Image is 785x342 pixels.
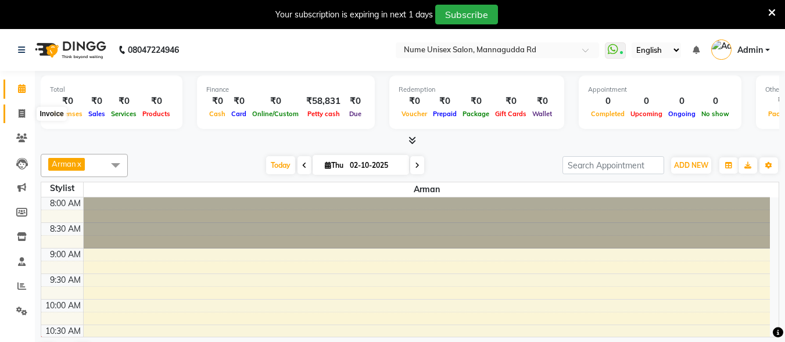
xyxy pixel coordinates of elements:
span: Prepaid [430,110,460,118]
div: ₹0 [108,95,139,108]
input: Search Appointment [562,156,664,174]
div: 10:00 AM [43,300,83,312]
div: 0 [698,95,732,108]
div: 9:30 AM [48,274,83,286]
span: Products [139,110,173,118]
span: Sales [85,110,108,118]
div: Redemption [399,85,555,95]
span: Ongoing [665,110,698,118]
span: Gift Cards [492,110,529,118]
div: Appointment [588,85,732,95]
div: ₹0 [206,95,228,108]
div: Stylist [41,182,83,195]
div: Your subscription is expiring in next 1 days [275,9,433,21]
div: 0 [665,95,698,108]
span: Arman [84,182,770,197]
div: ₹0 [345,95,365,108]
a: x [76,159,81,168]
span: Thu [322,161,346,170]
span: Services [108,110,139,118]
div: ₹0 [529,95,555,108]
button: Subscribe [435,5,498,24]
div: ₹0 [249,95,302,108]
button: ADD NEW [671,157,711,174]
div: 8:00 AM [48,197,83,210]
div: Finance [206,85,365,95]
span: Voucher [399,110,430,118]
span: Card [228,110,249,118]
span: Today [266,156,295,174]
span: Admin [737,44,763,56]
div: Total [50,85,173,95]
div: 10:30 AM [43,325,83,337]
div: ₹0 [399,95,430,108]
input: 2025-10-02 [346,157,404,174]
div: 9:00 AM [48,249,83,261]
div: 0 [628,95,665,108]
span: Due [346,110,364,118]
span: Petty cash [304,110,343,118]
span: Wallet [529,110,555,118]
span: Arman [52,159,76,168]
span: Online/Custom [249,110,302,118]
div: Invoice [37,107,66,121]
span: ADD NEW [674,161,708,170]
span: Cash [206,110,228,118]
img: logo [30,34,109,66]
div: 8:30 AM [48,223,83,235]
div: ₹0 [430,95,460,108]
img: Admin [711,39,732,60]
div: ₹0 [460,95,492,108]
span: Package [460,110,492,118]
b: 08047224946 [128,34,179,66]
span: Upcoming [628,110,665,118]
div: ₹58,831 [302,95,345,108]
div: ₹0 [228,95,249,108]
div: ₹0 [50,95,85,108]
div: 0 [588,95,628,108]
span: Completed [588,110,628,118]
div: ₹0 [85,95,108,108]
div: ₹0 [492,95,529,108]
div: ₹0 [139,95,173,108]
span: No show [698,110,732,118]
